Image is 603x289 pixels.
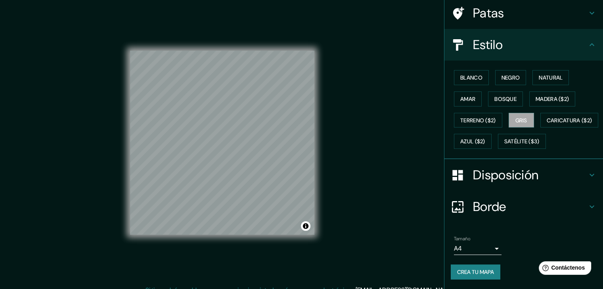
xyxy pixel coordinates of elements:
button: Negro [495,70,526,85]
button: Amar [454,91,482,106]
font: Bosque [494,95,517,103]
font: Caricatura ($2) [547,117,592,124]
font: Terreno ($2) [460,117,496,124]
font: Crea tu mapa [457,268,494,276]
font: Amar [460,95,475,103]
button: Natural [532,70,569,85]
button: Satélite ($3) [498,134,546,149]
button: Blanco [454,70,489,85]
font: Madera ($2) [536,95,569,103]
div: Estilo [444,29,603,61]
button: Crea tu mapa [451,264,500,279]
button: Bosque [488,91,523,106]
font: Estilo [473,36,503,53]
div: A4 [454,242,502,255]
font: Negro [502,74,520,81]
div: Borde [444,191,603,222]
button: Gris [509,113,534,128]
canvas: Mapa [130,51,314,235]
iframe: Lanzador de widgets de ayuda [532,258,594,280]
button: Azul ($2) [454,134,492,149]
font: Blanco [460,74,482,81]
div: Disposición [444,159,603,191]
font: Natural [539,74,563,81]
button: Activar o desactivar atribución [301,221,310,231]
button: Terreno ($2) [454,113,502,128]
button: Caricatura ($2) [540,113,599,128]
button: Madera ($2) [529,91,575,106]
font: Azul ($2) [460,138,485,145]
font: Borde [473,198,506,215]
font: Tamaño [454,236,470,242]
font: A4 [454,244,462,253]
font: Disposición [473,167,538,183]
font: Gris [515,117,527,124]
font: Patas [473,5,504,21]
font: Satélite ($3) [504,138,540,145]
